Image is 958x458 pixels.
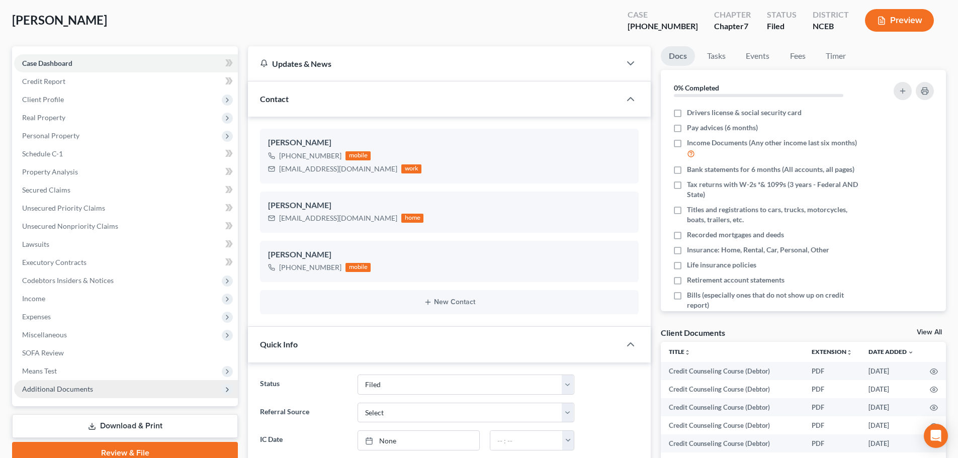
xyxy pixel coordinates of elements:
[687,164,854,174] span: Bank statements for 6 months (All accounts, all pages)
[661,398,804,416] td: Credit Counseling Course (Debtor)
[22,330,67,339] span: Miscellaneous
[22,222,118,230] span: Unsecured Nonpriority Claims
[14,145,238,163] a: Schedule C-1
[714,21,751,32] div: Chapter
[699,46,734,66] a: Tasks
[22,258,86,266] span: Executory Contracts
[804,434,860,452] td: PDF
[674,83,719,92] strong: 0% Completed
[401,214,423,223] div: home
[358,431,479,450] a: None
[917,329,942,336] a: View All
[661,416,804,434] td: Credit Counseling Course (Debtor)
[401,164,421,173] div: work
[687,290,866,310] span: Bills (especially ones that do not show up on credit report)
[22,113,65,122] span: Real Property
[14,235,238,253] a: Lawsuits
[279,164,397,174] div: [EMAIL_ADDRESS][DOMAIN_NAME]
[687,230,784,240] span: Recorded mortgages and deeds
[804,398,860,416] td: PDF
[868,348,914,355] a: Date Added expand_more
[14,54,238,72] a: Case Dashboard
[818,46,854,66] a: Timer
[661,327,725,338] div: Client Documents
[767,21,797,32] div: Filed
[14,217,238,235] a: Unsecured Nonpriority Claims
[22,77,65,85] span: Credit Report
[255,375,352,395] label: Status
[687,245,829,255] span: Insurance: Home, Rental, Car, Personal, Other
[268,200,631,212] div: [PERSON_NAME]
[22,385,93,393] span: Additional Documents
[268,249,631,261] div: [PERSON_NAME]
[684,349,690,355] i: unfold_more
[22,167,78,176] span: Property Analysis
[687,108,802,118] span: Drivers license & social security card
[22,276,114,285] span: Codebtors Insiders & Notices
[860,380,922,398] td: [DATE]
[661,46,695,66] a: Docs
[744,21,748,31] span: 7
[260,339,298,349] span: Quick Info
[813,9,849,21] div: District
[846,349,852,355] i: unfold_more
[14,253,238,271] a: Executory Contracts
[687,179,866,200] span: Tax returns with W-2s *& 1099s (3 years - Federal AND State)
[12,414,238,438] a: Download & Print
[804,380,860,398] td: PDF
[860,434,922,452] td: [DATE]
[14,181,238,199] a: Secured Claims
[687,260,756,270] span: Life insurance policies
[860,362,922,380] td: [DATE]
[22,348,64,357] span: SOFA Review
[860,416,922,434] td: [DATE]
[255,403,352,423] label: Referral Source
[908,349,914,355] i: expand_more
[279,151,341,161] div: [PHONE_NUMBER]
[738,46,777,66] a: Events
[14,199,238,217] a: Unsecured Priority Claims
[804,362,860,380] td: PDF
[14,163,238,181] a: Property Analysis
[22,131,79,140] span: Personal Property
[345,263,371,272] div: mobile
[260,94,289,104] span: Contact
[490,431,563,450] input: -- : --
[865,9,934,32] button: Preview
[14,72,238,90] a: Credit Report
[255,430,352,450] label: IC Date
[22,59,72,67] span: Case Dashboard
[268,137,631,149] div: [PERSON_NAME]
[767,9,797,21] div: Status
[804,416,860,434] td: PDF
[924,424,948,448] div: Open Intercom Messenger
[812,348,852,355] a: Extensionunfold_more
[22,294,45,303] span: Income
[860,398,922,416] td: [DATE]
[345,151,371,160] div: mobile
[260,58,608,69] div: Updates & News
[22,186,70,194] span: Secured Claims
[279,213,397,223] div: [EMAIL_ADDRESS][DOMAIN_NAME]
[22,204,105,212] span: Unsecured Priority Claims
[661,434,804,452] td: Credit Counseling Course (Debtor)
[687,123,758,133] span: Pay advices (6 months)
[628,9,698,21] div: Case
[12,13,107,27] span: [PERSON_NAME]
[687,275,785,285] span: Retirement account statements
[14,344,238,362] a: SOFA Review
[661,380,804,398] td: Credit Counseling Course (Debtor)
[268,298,631,306] button: New Contact
[669,348,690,355] a: Titleunfold_more
[687,138,857,148] span: Income Documents (Any other income last six months)
[22,240,49,248] span: Lawsuits
[687,205,866,225] span: Titles and registrations to cars, trucks, motorcycles, boats, trailers, etc.
[781,46,814,66] a: Fees
[813,21,849,32] div: NCEB
[22,149,63,158] span: Schedule C-1
[279,262,341,272] div: [PHONE_NUMBER]
[22,367,57,375] span: Means Test
[628,21,698,32] div: [PHONE_NUMBER]
[661,362,804,380] td: Credit Counseling Course (Debtor)
[22,95,64,104] span: Client Profile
